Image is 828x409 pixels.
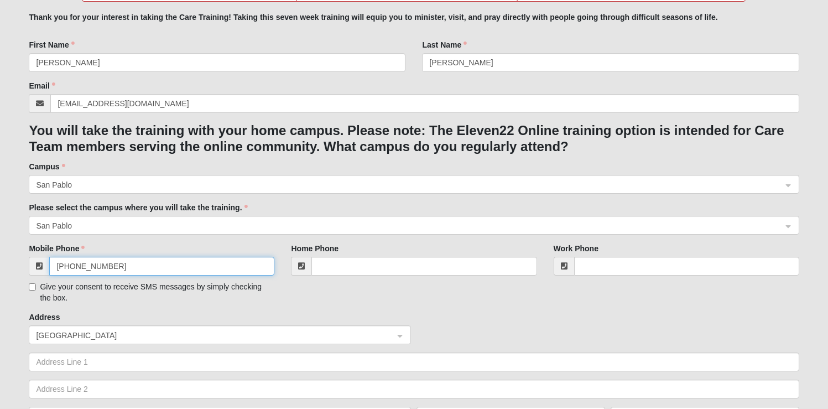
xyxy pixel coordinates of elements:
span: San Pablo [36,220,772,232]
h3: You will take the training with your home campus. Please note: The Eleven22 Online training optio... [29,123,799,155]
span: San Pablo [36,179,772,191]
label: Address [29,312,60,323]
label: Work Phone [554,243,598,254]
label: Please select the campus where you will take the training. [29,202,247,213]
label: Mobile Phone [29,243,85,254]
label: Email [29,80,55,91]
label: Last Name [422,39,467,50]
h5: Thank you for your interest in taking the Care Training! Taking this seven week training will equ... [29,13,799,22]
span: Give your consent to receive SMS messages by simply checking the box. [40,282,262,302]
label: Home Phone [291,243,339,254]
input: Give your consent to receive SMS messages by simply checking the box. [29,283,36,291]
input: Address Line 2 [29,380,799,398]
label: Campus [29,161,65,172]
input: Address Line 1 [29,353,799,371]
label: First Name [29,39,74,50]
span: United States [36,329,384,341]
